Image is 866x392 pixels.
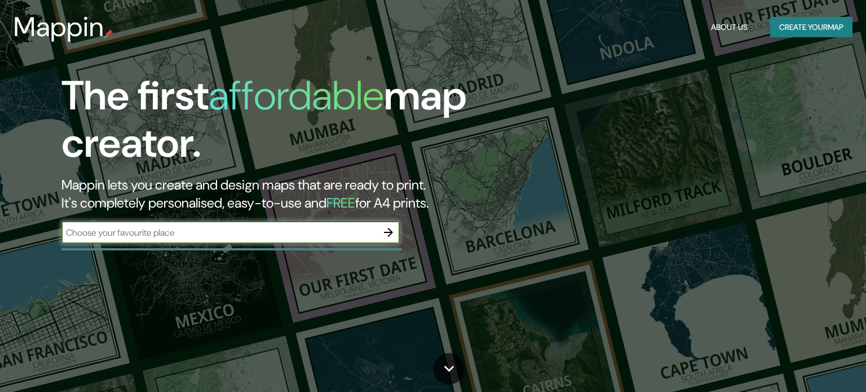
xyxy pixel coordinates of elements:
h1: The first map creator. [61,72,494,176]
img: mappin-pin [104,29,113,38]
button: About Us [706,17,752,38]
h2: Mappin lets you create and design maps that are ready to print. It's completely personalised, eas... [61,176,494,212]
h5: FREE [326,194,355,212]
input: Choose your favourite place [61,226,377,239]
h1: affordable [209,69,384,122]
h3: Mappin [14,11,104,43]
button: Create yourmap [770,17,852,38]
